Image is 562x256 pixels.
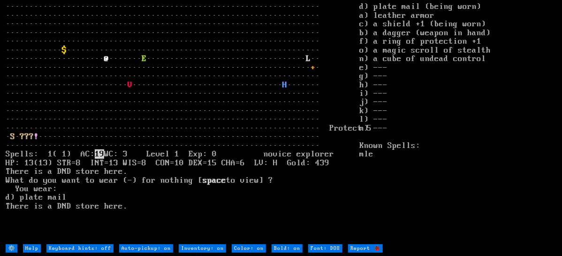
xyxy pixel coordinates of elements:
input: Help [23,244,41,253]
font: ? [20,132,24,141]
input: Color: on [232,244,266,253]
input: ⚙️ [6,244,17,253]
font: V [128,80,132,90]
stats: d) plate mail (being worn) a) leather armor c) a shield +1 (being worn) b) a dagger (weapon in ha... [360,2,556,243]
font: $ [62,46,67,55]
font: S [10,132,15,141]
input: Font: DOS [308,244,342,253]
font: L [306,54,311,63]
larn: ··································································· ·····························... [6,2,360,243]
input: Bold: on [272,244,303,253]
b: space [203,176,226,185]
font: H [282,80,287,90]
font: ! [34,132,38,141]
font: E [142,54,146,63]
font: ? [24,132,29,141]
input: Keyboard hints: off [46,244,114,253]
font: @ [104,54,109,63]
font: + [311,63,315,72]
mark: 19 [95,149,104,159]
input: Report 🐞 [348,244,383,253]
input: Auto-pickup: on [119,244,173,253]
font: ? [29,132,34,141]
input: Inventory: on [179,244,226,253]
